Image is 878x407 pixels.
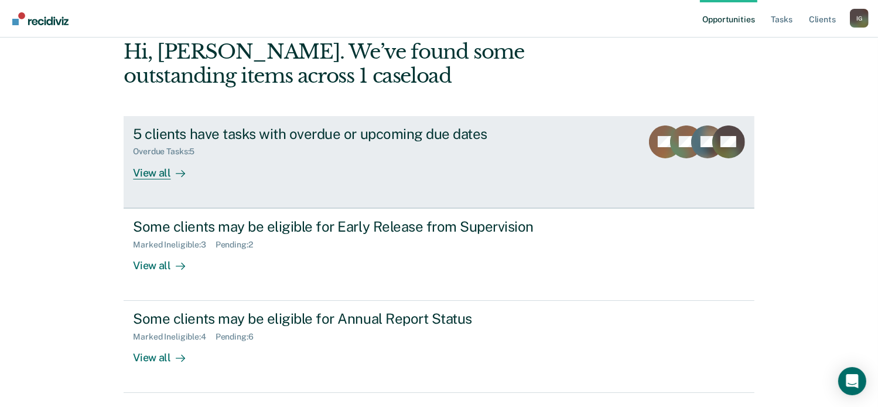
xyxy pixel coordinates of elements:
[124,301,754,393] a: Some clients may be eligible for Annual Report StatusMarked Ineligible:4Pending:6View all
[216,332,263,342] div: Pending : 6
[12,12,69,25] img: Recidiviz
[133,126,544,143] div: 5 clients have tasks with overdue or upcoming due dates
[133,342,199,365] div: View all
[850,9,869,28] button: Profile dropdown button
[133,147,204,157] div: Overdue Tasks : 5
[124,208,754,301] a: Some clients may be eligible for Early Release from SupervisionMarked Ineligible:3Pending:2View all
[838,367,866,395] div: Open Intercom Messenger
[133,249,199,272] div: View all
[850,9,869,28] div: I G
[124,40,628,88] div: Hi, [PERSON_NAME]. We’ve found some outstanding items across 1 caseload
[133,332,215,342] div: Marked Ineligible : 4
[133,218,544,235] div: Some clients may be eligible for Early Release from Supervision
[133,240,215,250] div: Marked Ineligible : 3
[216,240,262,250] div: Pending : 2
[133,310,544,327] div: Some clients may be eligible for Annual Report Status
[124,116,754,208] a: 5 clients have tasks with overdue or upcoming due datesOverdue Tasks:5View all
[133,157,199,179] div: View all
